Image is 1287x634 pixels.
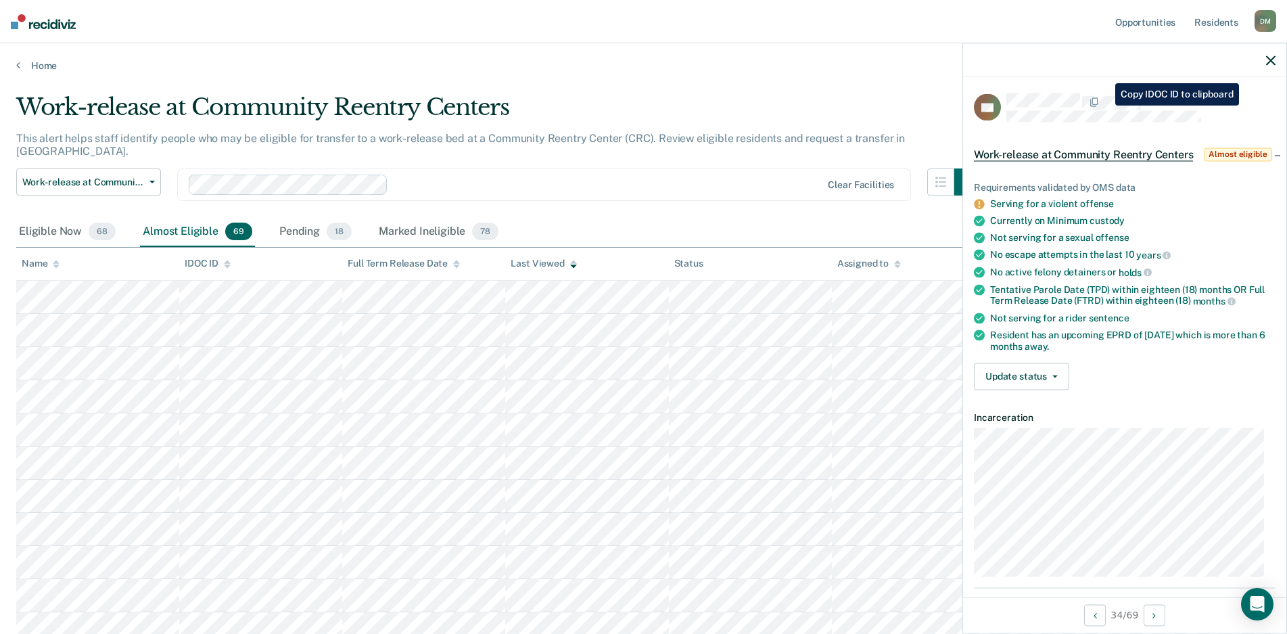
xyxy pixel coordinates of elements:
dt: Incarceration [974,411,1276,423]
div: Currently on Minimum [990,215,1276,227]
div: Full Term Release Date [348,258,460,269]
div: Almost Eligible [140,217,255,247]
p: This alert helps staff identify people who may be eligible for transfer to a work-release bed at ... [16,132,905,158]
button: Previous Opportunity [1084,604,1106,626]
div: Pending [277,217,354,247]
div: No escape attempts in the last 10 [990,249,1276,261]
div: Status [674,258,703,269]
span: 69 [225,223,252,240]
div: D M [1255,10,1276,32]
div: Resident has an upcoming EPRD of [DATE] which is more than 6 months [990,330,1276,353]
span: sentence [1089,313,1129,323]
span: 18 [327,223,352,240]
div: Not serving for a rider [990,313,1276,324]
span: years [1136,250,1171,261]
span: holds [1119,267,1152,277]
span: Work-release at Community Reentry Centers [974,148,1193,161]
div: Work-release at Community Reentry CentersAlmost eligible [963,133,1286,176]
span: offense [1096,232,1129,243]
div: Eligible Now [16,217,118,247]
div: Last Viewed [511,258,576,269]
span: custody [1090,215,1125,226]
div: Tentative Parole Date (TPD) within eighteen (18) months OR Full Term Release Date (FTRD) within e... [990,284,1276,307]
div: Assigned to [837,258,901,269]
a: Home [16,60,1271,72]
div: Work-release at Community Reentry Centers [16,93,981,132]
div: Name [22,258,60,269]
div: IDOC ID [185,258,231,269]
span: Almost eligible [1204,148,1271,161]
span: away. [1025,340,1049,351]
span: Work-release at Community Reentry Centers [22,177,144,188]
div: Requirements validated by OMS data [974,181,1276,193]
div: 34 / 69 [963,597,1286,633]
img: Recidiviz [11,14,76,29]
div: No active felony detainers or [990,267,1276,279]
div: Not serving for a sexual [990,232,1276,244]
div: Marked Ineligible [376,217,501,247]
div: Serving for a violent offense [990,198,1276,210]
button: Update status [974,363,1069,390]
div: Clear facilities [828,179,894,191]
button: Next Opportunity [1144,604,1165,626]
div: Open Intercom Messenger [1241,588,1273,620]
span: 78 [472,223,498,240]
span: months [1193,296,1236,307]
span: 68 [89,223,116,240]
